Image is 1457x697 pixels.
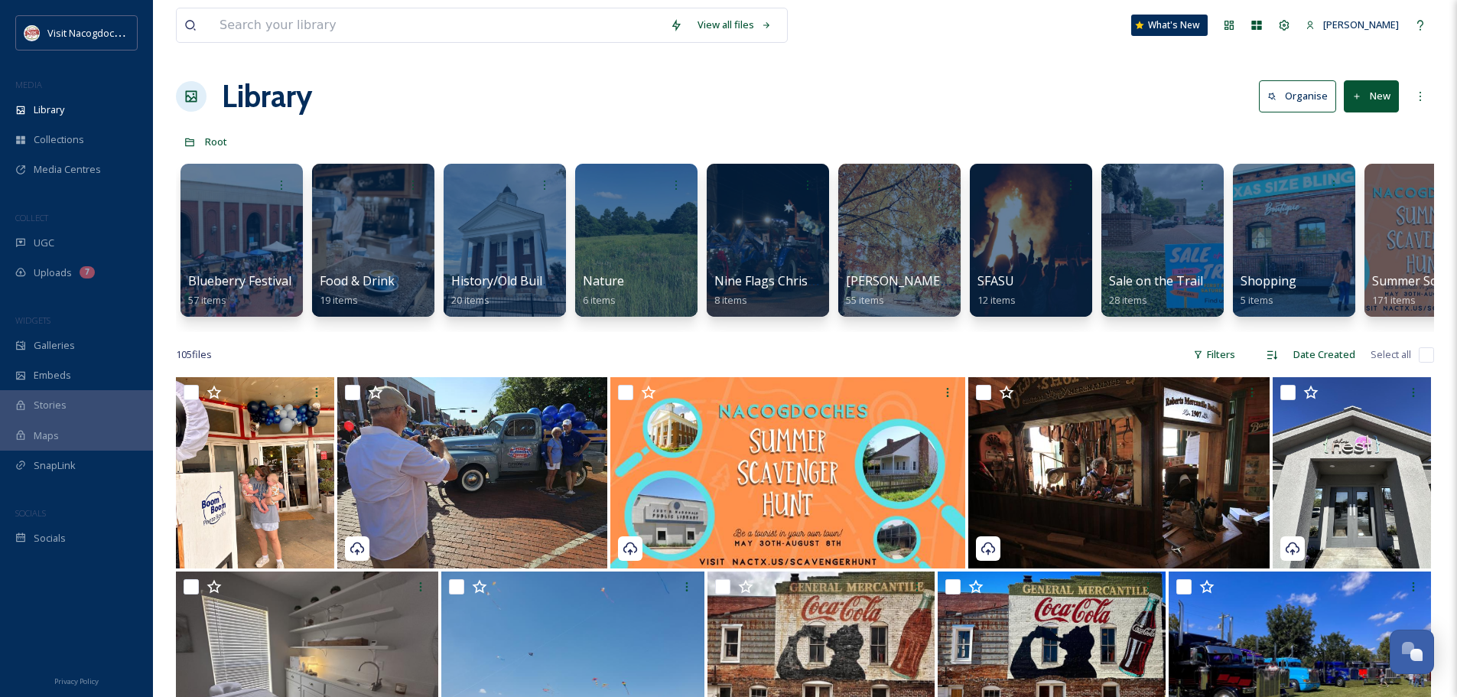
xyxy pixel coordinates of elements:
[1344,80,1399,112] button: New
[977,293,1016,307] span: 12 items
[34,132,84,147] span: Collections
[1241,272,1296,289] span: Shopping
[320,274,395,307] a: Food & Drink19 items
[1298,10,1407,40] a: [PERSON_NAME]
[1109,293,1147,307] span: 28 items
[80,266,95,278] div: 7
[34,236,54,250] span: UGC
[47,25,132,40] span: Visit Nacogdoches
[977,272,1014,289] span: SFASU
[1273,377,1431,568] img: IMG_1706.jpg
[1372,293,1416,307] span: 171 items
[15,212,48,223] span: COLLECT
[34,162,101,177] span: Media Centres
[1109,272,1203,289] span: Sale on the Trail
[320,272,395,289] span: Food & Drink
[583,272,624,289] span: Nature
[846,272,1029,289] span: [PERSON_NAME] Azalea Garden
[15,507,46,519] span: SOCIALS
[610,377,965,568] img: 494535241_1252787750182973_2579586294914281421_n (1).jpg
[34,103,64,117] span: Library
[1371,347,1411,362] span: Select all
[1259,80,1344,112] a: Organise
[205,132,227,151] a: Root
[34,428,59,443] span: Maps
[34,458,76,473] span: SnapLink
[1323,18,1399,31] span: [PERSON_NAME]
[176,347,212,362] span: 105 file s
[714,293,747,307] span: 8 items
[583,293,616,307] span: 6 items
[34,531,66,546] span: Socials
[188,293,226,307] span: 57 items
[54,671,99,689] a: Privacy Policy
[212,8,662,42] input: Search your library
[24,25,40,41] img: images%20%281%29.jpeg
[714,274,910,307] a: Nine Flags Christmas Parade 20238 items
[34,338,75,353] span: Galleries
[451,272,574,289] span: History/Old Buildings
[1241,274,1296,307] a: Shopping5 items
[1241,293,1273,307] span: 5 items
[583,274,624,307] a: Nature6 items
[1286,340,1363,370] div: Date Created
[205,135,227,148] span: Root
[968,377,1270,568] img: String Shop_interior w Steve Hartz_Mike Wiggins.JPG
[15,79,42,90] span: MEDIA
[977,274,1016,307] a: SFASU12 items
[846,274,1029,307] a: [PERSON_NAME] Azalea Garden55 items
[320,293,358,307] span: 19 items
[1109,274,1203,307] a: Sale on the Trail28 items
[451,293,489,307] span: 20 items
[15,314,50,326] span: WIDGETS
[1131,15,1208,36] a: What's New
[1259,80,1336,112] button: Organise
[1390,630,1434,674] button: Open Chat
[690,10,779,40] a: View all files
[846,293,884,307] span: 55 items
[34,265,72,280] span: Uploads
[176,377,334,568] img: ext_1749924619.458447_sarahl0901@gmail.com-Tezza-4076.jpeg
[1185,340,1243,370] div: Filters
[451,274,574,307] a: History/Old Buildings20 items
[714,272,910,289] span: Nine Flags Christmas Parade 2023
[34,398,67,412] span: Stories
[222,73,312,119] a: Library
[188,272,291,289] span: Blueberry Festival
[337,377,607,568] img: 20240608_092136.jpg
[54,676,99,686] span: Privacy Policy
[34,368,71,383] span: Embeds
[188,274,291,307] a: Blueberry Festival57 items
